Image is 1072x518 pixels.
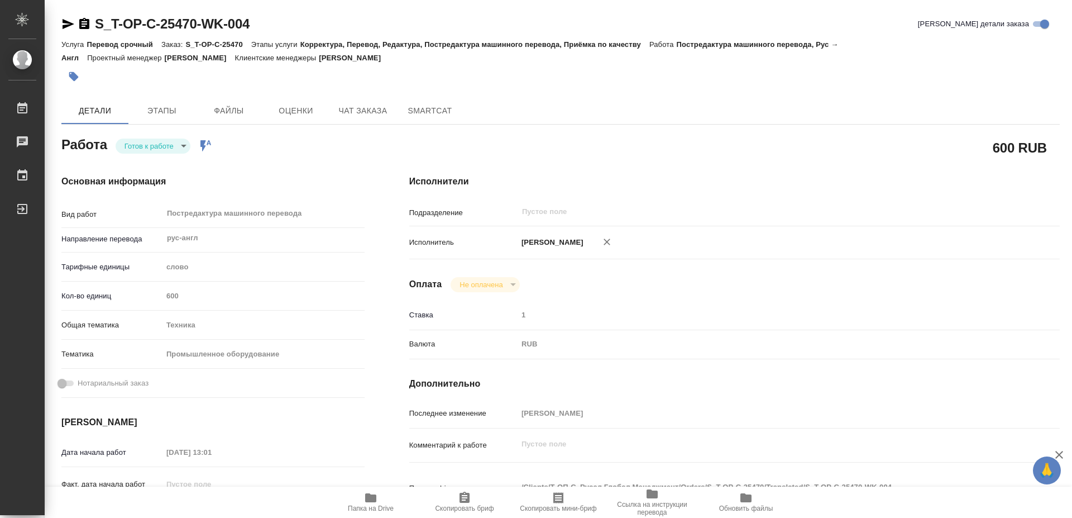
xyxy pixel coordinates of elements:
button: Скопировать ссылку для ЯМессенджера [61,17,75,31]
p: Ставка [409,310,518,321]
p: Перевод срочный [87,40,161,49]
span: Папка на Drive [348,505,394,512]
h4: Исполнители [409,175,1060,188]
span: Обновить файлы [719,505,773,512]
p: Кол-во единиц [61,291,162,302]
p: Услуга [61,40,87,49]
span: Чат заказа [336,104,390,118]
input: Пустое поле [162,444,260,460]
button: Готов к работе [121,141,177,151]
div: Промышленное оборудование [162,345,365,364]
div: Техника [162,316,365,335]
a: S_T-OP-C-25470-WK-004 [95,16,250,31]
button: Добавить тэг [61,64,86,89]
p: Тематика [61,349,162,360]
div: слово [162,258,365,277]
p: Исполнитель [409,237,518,248]
p: Вид работ [61,209,162,220]
div: Готов к работе [451,277,519,292]
span: Детали [68,104,122,118]
button: Ссылка на инструкции перевода [605,487,699,518]
p: Тарифные единицы [61,262,162,273]
span: Нотариальный заказ [78,378,149,389]
p: Дата начала работ [61,447,162,458]
h4: Оплата [409,278,442,291]
span: 🙏 [1037,459,1056,482]
input: Пустое поле [518,405,1006,421]
p: Заказ: [161,40,185,49]
p: Этапы услуги [251,40,300,49]
p: Валюта [409,339,518,350]
p: Путь на drive [409,483,518,494]
h4: [PERSON_NAME] [61,416,365,429]
span: Оценки [269,104,323,118]
p: Корректура, Перевод, Редактура, Постредактура машинного перевода, Приёмка по качеству [300,40,649,49]
span: Ссылка на инструкции перевода [612,501,692,516]
input: Пустое поле [521,205,979,218]
button: Удалить исполнителя [595,230,619,254]
textarea: /Clients/Т-ОП-С_Русал Глобал Менеджмент/Orders/S_T-OP-C-25470/Translated/S_T-OP-C-25470-WK-004 [518,478,1006,497]
button: 🙏 [1033,457,1061,484]
span: Этапы [135,104,189,118]
h2: Работа [61,134,107,154]
p: Комментарий к работе [409,440,518,451]
button: Папка на Drive [324,487,418,518]
input: Пустое поле [162,476,260,492]
button: Скопировать мини-бриф [511,487,605,518]
h2: 600 RUB [993,138,1047,157]
input: Пустое поле [518,307,1006,323]
button: Обновить файлы [699,487,793,518]
span: Скопировать бриф [435,505,494,512]
button: Скопировать бриф [418,487,511,518]
button: Не оплачена [456,280,506,289]
p: Проектный менеджер [87,54,164,62]
span: [PERSON_NAME] детали заказа [918,18,1029,30]
h4: Дополнительно [409,377,1060,391]
input: Пустое поле [162,288,365,304]
p: Клиентские менеджеры [235,54,319,62]
span: SmartCat [403,104,457,118]
p: Работа [649,40,677,49]
span: Файлы [202,104,256,118]
p: Общая тематика [61,320,162,331]
p: [PERSON_NAME] [319,54,389,62]
span: Скопировать мини-бриф [520,505,596,512]
p: Направление перевода [61,234,162,245]
p: Факт. дата начала работ [61,479,162,490]
h4: Основная информация [61,175,365,188]
button: Скопировать ссылку [78,17,91,31]
div: RUB [518,335,1006,354]
p: Последнее изменение [409,408,518,419]
p: [PERSON_NAME] [518,237,583,248]
div: Готов к работе [116,139,190,154]
p: [PERSON_NAME] [165,54,235,62]
p: S_T-OP-C-25470 [185,40,251,49]
p: Подразделение [409,207,518,218]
